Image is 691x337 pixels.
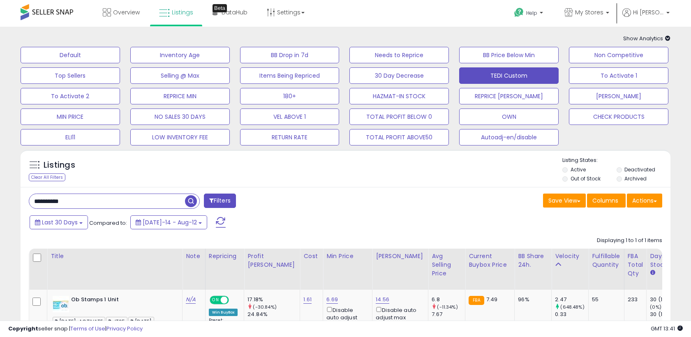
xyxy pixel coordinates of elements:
[592,296,617,303] div: 55
[543,194,586,208] button: Save View
[469,296,484,305] small: FBA
[575,8,603,16] span: My Stores
[376,305,422,321] div: Disable auto adjust max
[560,304,584,310] small: (648.48%)
[349,129,449,145] button: TOTAL PROFIT ABOVE50
[213,4,227,12] div: Tooltip anchor
[569,88,668,104] button: [PERSON_NAME]
[459,88,559,104] button: REPRICE [PERSON_NAME]
[209,252,241,261] div: Repricing
[186,295,196,304] a: N/A
[21,47,120,63] button: Default
[571,166,586,173] label: Active
[518,252,548,269] div: BB Share 24h.
[247,311,300,318] div: 24.84%
[569,47,668,63] button: Non Competitive
[326,252,369,261] div: Min Price
[204,194,236,208] button: Filters
[209,309,238,316] div: Win BuyBox
[186,252,202,261] div: Note
[240,47,340,63] button: BB Drop in 7d
[21,67,120,84] button: Top Sellers
[555,311,588,318] div: 0.33
[53,317,105,326] span: [DATE]-ACTIVATE
[592,252,620,269] div: Fulfillable Quantity
[459,67,559,84] button: TEDI Custom
[247,296,300,303] div: 17.18%
[44,159,75,171] h5: Listings
[240,108,340,125] button: VEL ABOVE 1
[437,304,458,310] small: (-11.34%)
[29,173,65,181] div: Clear All Filters
[514,7,524,18] i: Get Help
[555,296,588,303] div: 2.47
[569,108,668,125] button: CHECK PRODUCTS
[628,252,643,278] div: FBA Total Qty
[508,1,551,27] a: Help
[303,252,319,261] div: Cost
[518,296,545,303] div: 96%
[130,108,230,125] button: NO SALES 30 DAYS
[209,318,238,336] div: Preset:
[624,175,647,182] label: Archived
[130,47,230,63] button: Inventory Age
[587,194,626,208] button: Columns
[128,317,154,326] span: [DATE]
[113,8,140,16] span: Overview
[42,218,78,226] span: Last 30 Days
[432,252,462,278] div: Avg Selling Price
[240,67,340,84] button: Items Being Repriced
[459,108,559,125] button: OWN
[459,129,559,145] button: Autoadj-en/disable
[376,295,389,304] a: 14.56
[143,218,197,226] span: [DATE]-14 - Aug-12
[106,325,143,332] a: Privacy Policy
[53,296,69,312] img: 41ubQRbEhvL._SL40_.jpg
[623,35,670,42] span: Show Analytics
[130,215,207,229] button: [DATE]-14 - Aug-12
[349,108,449,125] button: TOTAL PROFIT BELOW 0
[253,304,276,310] small: (-30.84%)
[376,252,425,261] div: [PERSON_NAME]
[562,157,670,164] p: Listing States:
[650,252,680,269] div: Days In Stock
[70,325,105,332] a: Terms of Use
[130,129,230,145] button: LOW INVENTORY FEE
[622,8,670,27] a: Hi [PERSON_NAME]
[303,295,312,304] a: 1.61
[650,304,661,310] small: (0%)
[71,296,171,306] b: Ob Stamps 1 Unit
[240,88,340,104] button: 180+
[21,88,120,104] button: To Activate 2
[526,9,537,16] span: Help
[624,166,655,173] label: Deactivated
[651,325,683,332] span: 2025-09-12 13:41 GMT
[633,8,664,16] span: Hi [PERSON_NAME]
[627,194,662,208] button: Actions
[222,8,247,16] span: DataHub
[21,129,120,145] button: ELI11
[130,67,230,84] button: Selling @ Max
[8,325,143,333] div: seller snap | |
[51,252,179,261] div: Title
[30,215,88,229] button: Last 30 Days
[349,67,449,84] button: 30 Day Decrease
[432,311,465,318] div: 7.67
[469,252,511,269] div: Current Buybox Price
[432,296,465,303] div: 6.8
[628,296,640,303] div: 233
[349,88,449,104] button: HAZMAT-IN STOCK
[650,311,683,318] div: 30 (100%)
[326,295,338,304] a: 6.69
[349,47,449,63] button: Needs to Reprice
[130,88,230,104] button: REPRICE MIN
[228,297,241,304] span: OFF
[592,196,618,205] span: Columns
[247,252,296,269] div: Profit [PERSON_NAME]
[240,129,340,145] button: RETURN RATE
[89,219,127,227] span: Compared to:
[106,317,127,326] span: JT25
[650,296,683,303] div: 30 (100%)
[569,67,668,84] button: To Activate 1
[486,295,498,303] span: 7.49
